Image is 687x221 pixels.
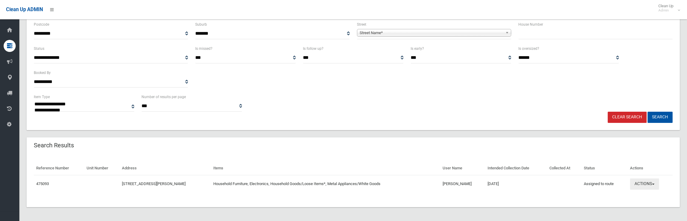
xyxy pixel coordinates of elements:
th: User Name [440,162,485,175]
label: Status [34,45,44,52]
a: 475093 [36,181,49,186]
label: Booked By [34,69,51,76]
span: Clean Up ADMIN [6,7,43,12]
label: Number of results per page [142,94,186,100]
header: Search Results [27,139,81,151]
td: [DATE] [485,175,547,193]
label: Suburb [195,21,207,28]
th: Intended Collection Date [485,162,547,175]
td: Assigned to route [581,175,627,193]
th: Unit Number [84,162,119,175]
span: Street Name* [360,29,503,37]
th: Status [581,162,627,175]
label: Postcode [34,21,49,28]
td: Household Furniture, Electronics, Household Goods/Loose Items*, Metal Appliances/White Goods [211,175,440,193]
th: Reference Number [34,162,84,175]
a: Clear Search [608,112,647,123]
th: Actions [628,162,673,175]
label: Item Type [34,94,50,100]
th: Collected At [547,162,581,175]
span: Clean Up [655,4,679,13]
label: House Number [518,21,543,28]
label: Is early? [411,45,424,52]
label: Street [357,21,366,28]
td: [PERSON_NAME] [440,175,485,193]
th: Address [119,162,211,175]
label: Is oversized? [518,45,539,52]
button: Search [647,112,673,123]
th: Items [211,162,440,175]
button: Actions [630,178,659,190]
a: [STREET_ADDRESS][PERSON_NAME] [122,181,186,186]
label: Is missed? [195,45,212,52]
label: Is follow up? [303,45,323,52]
small: Admin [658,8,673,13]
